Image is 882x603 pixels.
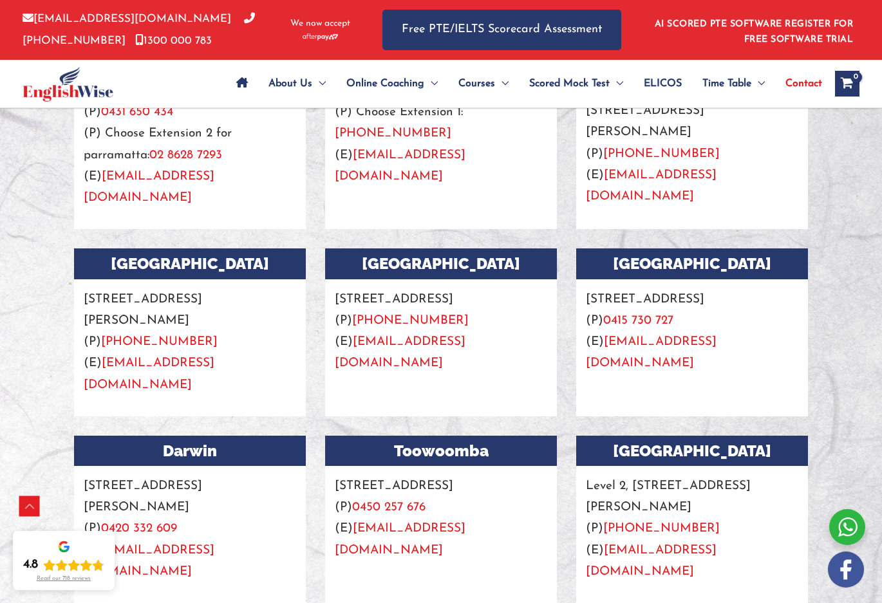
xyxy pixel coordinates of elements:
h3: [GEOGRAPHIC_DATA] [576,436,808,466]
h3: [GEOGRAPHIC_DATA] [325,248,557,279]
a: [EMAIL_ADDRESS][DOMAIN_NAME] [23,14,231,24]
a: View Shopping Cart, empty [835,71,859,97]
p: [STREET_ADDRESS] (P) (P) Choose Extension 2 for parramatta: (E) [74,71,306,209]
p: [STREET_ADDRESS][PERSON_NAME] (P) (E) [74,279,306,396]
a: Free PTE/IELTS Scorecard Assessment [382,10,621,50]
a: [EMAIL_ADDRESS][DOMAIN_NAME] [586,336,717,369]
a: Contact [775,61,822,106]
span: About Us [268,61,312,106]
p: Level 2, [STREET_ADDRESS][PERSON_NAME] (P) (E) [576,466,808,582]
a: Online CoachingMenu Toggle [336,61,448,106]
a: [PHONE_NUMBER] [335,127,451,140]
a: [EMAIL_ADDRESS][DOMAIN_NAME] [84,357,214,391]
span: Online Coaching [346,61,424,106]
a: [PHONE_NUMBER] [101,336,218,348]
a: 1300 000 783 [135,35,212,46]
a: [EMAIL_ADDRESS][DOMAIN_NAME] [335,523,465,556]
a: 0420 332 609 [101,523,177,535]
div: Read our 718 reviews [37,575,91,582]
a: About UsMenu Toggle [258,61,336,106]
a: 02 8628 7293 [149,149,222,162]
p: [STREET_ADDRESS] (P) (E) [325,466,557,561]
div: 4.8 [23,557,38,573]
aside: Header Widget 1 [647,9,859,51]
a: 0450 257 676 [352,501,426,514]
h3: [GEOGRAPHIC_DATA] [74,248,306,279]
span: Menu Toggle [610,61,623,106]
a: [EMAIL_ADDRESS][DOMAIN_NAME] [84,171,214,204]
a: [EMAIL_ADDRESS][DOMAIN_NAME] [586,544,717,578]
span: Contact [785,61,822,106]
img: Afterpay-Logo [303,33,338,41]
a: [PHONE_NUMBER] [23,14,255,46]
p: [STREET_ADDRESS][PERSON_NAME] (P) (E) [576,91,808,207]
h3: Toowoomba [325,436,557,466]
p: [STREET_ADDRESS] (P) (E) [325,279,557,375]
a: [EMAIL_ADDRESS][DOMAIN_NAME] [586,169,717,203]
a: [EMAIL_ADDRESS][DOMAIN_NAME] [84,544,214,578]
span: Courses [458,61,495,106]
a: Time TableMenu Toggle [692,61,775,106]
a: [PHONE_NUMBER] [603,523,720,535]
span: Time Table [702,61,751,106]
img: cropped-ew-logo [23,66,113,102]
span: ELICOS [644,61,682,106]
span: We now accept [290,17,350,30]
p: [STREET_ADDRESS][PERSON_NAME] (P) (E) [74,466,306,582]
a: [PHONE_NUMBER] [352,315,469,327]
a: [EMAIL_ADDRESS][DOMAIN_NAME] [335,149,465,183]
a: AI SCORED PTE SOFTWARE REGISTER FOR FREE SOFTWARE TRIAL [655,19,854,44]
div: Rating: 4.8 out of 5 [23,557,104,573]
img: white-facebook.png [828,552,864,588]
a: [PHONE_NUMBER] [603,148,720,160]
a: [EMAIL_ADDRESS][DOMAIN_NAME] [335,336,465,369]
span: Menu Toggle [424,61,438,106]
a: CoursesMenu Toggle [448,61,519,106]
nav: Site Navigation: Main Menu [226,61,822,106]
a: 0431 650 434 [101,106,173,118]
p: [STREET_ADDRESS] (P) (E) [576,279,808,375]
span: Menu Toggle [751,61,765,106]
a: 0415 730 727 [603,315,673,327]
h3: Darwin [74,436,306,466]
a: ELICOS [633,61,692,106]
h3: [GEOGRAPHIC_DATA] [576,248,808,279]
a: Scored Mock TestMenu Toggle [519,61,633,106]
span: Menu Toggle [495,61,509,106]
p: [STREET_ADDRESS] (P) Choose Extension 1: (E) [325,71,557,187]
span: Scored Mock Test [529,61,610,106]
span: Menu Toggle [312,61,326,106]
